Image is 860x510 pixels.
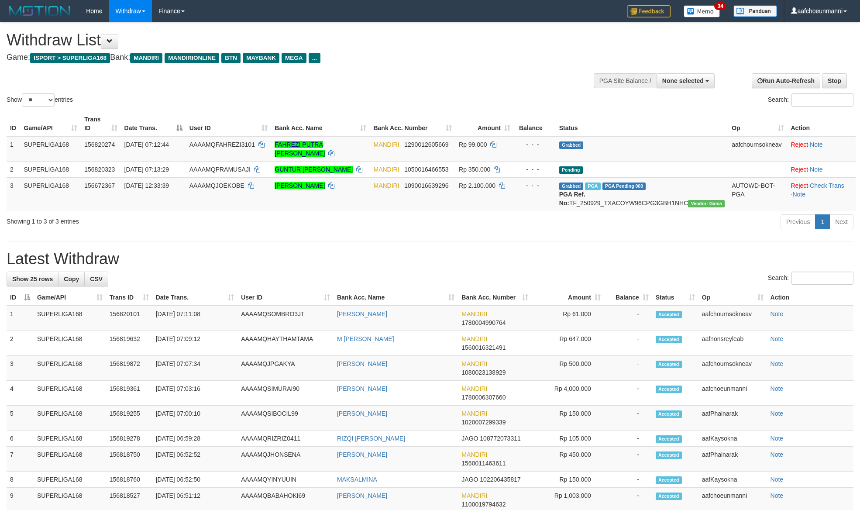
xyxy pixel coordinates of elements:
td: 1 [7,136,21,162]
th: Action [788,111,856,136]
span: Accepted [656,410,682,418]
th: Status [556,111,728,136]
td: aafPhalnarak [698,406,767,431]
span: Copy [64,276,79,283]
span: Vendor URL: https://trx31.1velocity.biz [688,200,725,207]
a: Show 25 rows [7,272,58,286]
span: Copy 1780006307660 to clipboard [461,394,506,401]
span: Rp 350.000 [459,166,490,173]
td: aafPhalnarak [698,447,767,472]
td: · [788,161,856,177]
a: Note [771,435,784,442]
span: 156820274 [84,141,115,148]
a: Note [771,476,784,483]
td: aafnonsreyleab [698,331,767,356]
td: - [604,447,652,472]
td: - [604,306,652,331]
td: AAAAMQSIMURAI90 [237,381,334,406]
td: - [604,406,652,431]
a: [PERSON_NAME] [337,451,387,458]
td: Rp 105,000 [532,431,604,447]
a: Note [810,141,823,148]
div: - - - [517,140,552,149]
span: MANDIRI [461,385,487,392]
span: MANDIRI [461,360,487,367]
a: Note [771,385,784,392]
span: [DATE] 07:13:29 [124,166,169,173]
span: Accepted [656,451,682,459]
td: 7 [7,447,34,472]
a: GUNTUR [PERSON_NAME] [275,166,353,173]
td: [DATE] 07:11:08 [152,306,237,331]
td: aafchournsokneav [728,136,787,162]
td: · · [788,177,856,211]
td: SUPERLIGA168 [34,381,106,406]
td: 1 [7,306,34,331]
td: TF_250929_TXACOYW96CPG3GBH1NHC [556,177,728,211]
td: [DATE] 07:07:34 [152,356,237,381]
img: Button%20Memo.svg [684,5,720,17]
span: Copy 1020007299339 to clipboard [461,419,506,426]
div: Showing 1 to 3 of 3 entries [7,214,352,226]
td: Rp 647,000 [532,331,604,356]
a: Reject [791,141,808,148]
td: AAAAMQJHONSENA [237,447,334,472]
span: AAAAMQJOEKOBE [189,182,244,189]
th: User ID: activate to sort column ascending [237,289,334,306]
img: panduan.png [733,5,777,17]
td: SUPERLIGA168 [34,472,106,488]
td: AAAAMQSOMBRO3JT [237,306,334,331]
input: Search: [791,93,853,107]
span: Copy 108772073311 to clipboard [480,435,520,442]
a: 1 [815,214,830,229]
span: MANDIRI [373,166,399,173]
span: MANDIRI [373,182,399,189]
span: Accepted [656,386,682,393]
span: Copy 1090016639296 to clipboard [404,182,448,189]
td: SUPERLIGA168 [34,331,106,356]
a: Reject [791,166,808,173]
td: 156819872 [106,356,152,381]
a: Copy [58,272,85,286]
span: Accepted [656,336,682,343]
td: 156819361 [106,381,152,406]
span: Grabbed [559,183,584,190]
td: Rp 61,000 [532,306,604,331]
td: Rp 4,000,000 [532,381,604,406]
a: Stop [822,73,847,88]
span: AAAAMQPRAMUSAJI [189,166,251,173]
span: Pending [559,166,583,174]
div: PGA Site Balance / [594,73,657,88]
a: [PERSON_NAME] [337,385,387,392]
td: 156820101 [106,306,152,331]
span: 156672367 [84,182,115,189]
span: Accepted [656,361,682,368]
td: AUTOWD-BOT-PGA [728,177,787,211]
td: aafKaysokna [698,472,767,488]
a: Note [771,310,784,317]
a: Note [771,335,784,342]
a: Note [771,410,784,417]
span: 34 [714,2,726,10]
td: 156819255 [106,406,152,431]
span: Accepted [656,311,682,318]
a: [PERSON_NAME] [337,492,387,499]
span: Accepted [656,493,682,500]
img: Feedback.jpg [627,5,671,17]
td: [DATE] 06:59:28 [152,431,237,447]
a: Run Auto-Refresh [752,73,820,88]
td: [DATE] 07:03:16 [152,381,237,406]
td: 3 [7,177,21,211]
div: - - - [517,165,552,174]
span: MANDIRI [130,53,162,63]
span: Accepted [656,476,682,484]
td: aafchournsokneav [698,356,767,381]
a: [PERSON_NAME] [337,310,387,317]
td: 156819632 [106,331,152,356]
th: ID [7,111,21,136]
span: Copy 1560011463611 to clipboard [461,460,506,467]
th: Trans ID: activate to sort column ascending [81,111,120,136]
a: [PERSON_NAME] [337,360,387,367]
span: MANDIRI [461,451,487,458]
td: - [604,356,652,381]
